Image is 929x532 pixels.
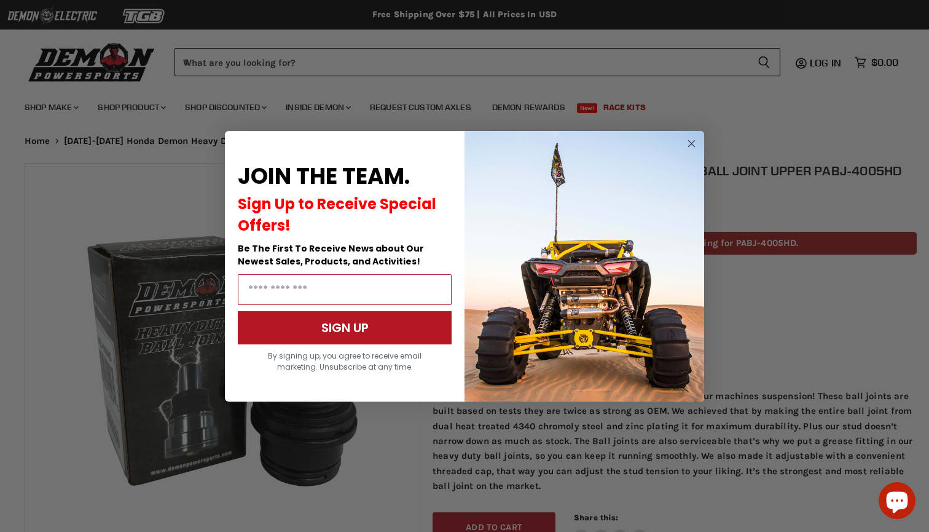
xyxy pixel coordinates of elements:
[238,311,452,344] button: SIGN UP
[464,131,704,402] img: a9095488-b6e7-41ba-879d-588abfab540b.jpeg
[238,274,452,305] input: Email Address
[238,242,424,268] span: Be The First To Receive News about Our Newest Sales, Products, and Activities!
[238,194,436,236] span: Sign Up to Receive Special Offers!
[268,351,421,372] span: By signing up, you agree to receive email marketing. Unsubscribe at any time.
[238,161,410,192] span: JOIN THE TEAM.
[684,136,699,151] button: Close dialog
[875,482,919,522] inbox-online-store-chat: Shopify online store chat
